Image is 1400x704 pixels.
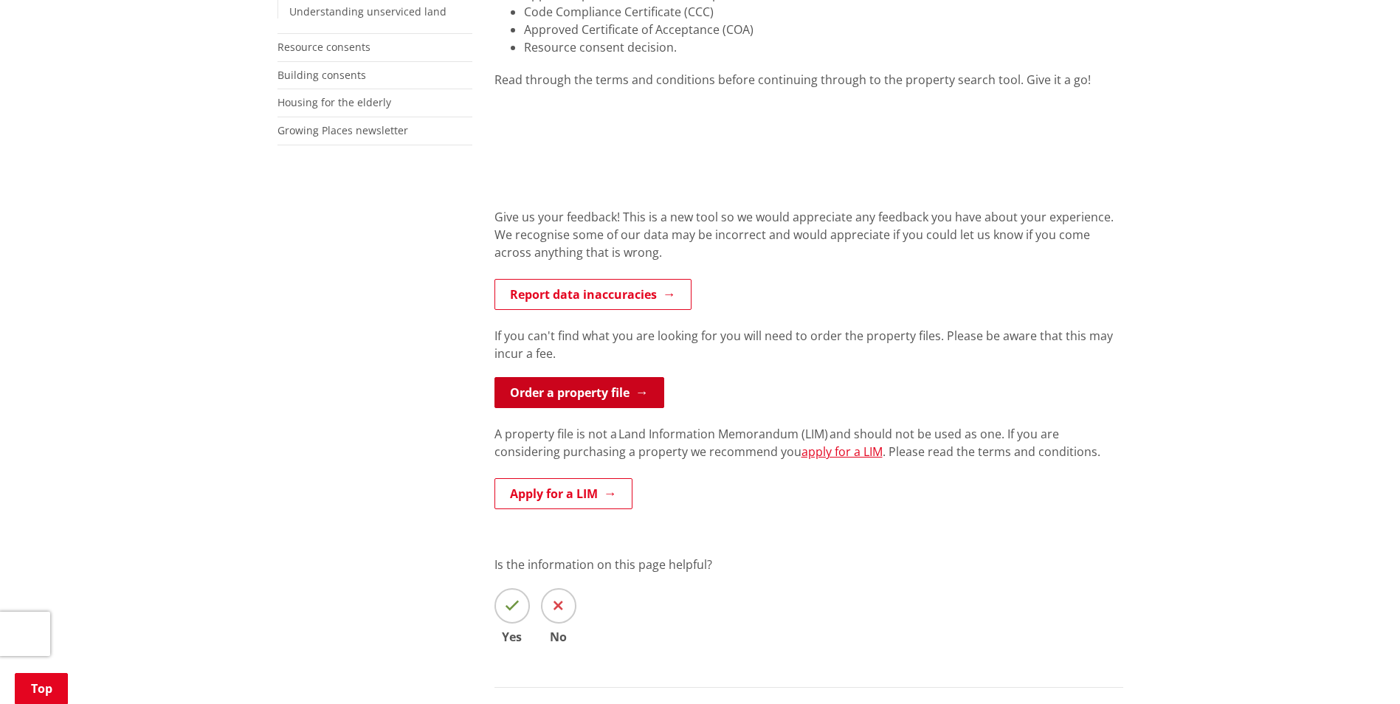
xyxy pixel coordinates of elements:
[1332,642,1385,695] iframe: Messenger Launcher
[494,208,1123,279] div: Give us your feedback! This is a new tool so we would appreciate any feedback you have about your...
[494,556,1123,573] p: Is the information on this page helpful?
[277,40,370,54] a: Resource consents
[524,21,1123,38] li: Approved Certificate of Acceptance (COA)
[524,3,1123,21] li: Code Compliance Certificate (CCC)
[277,68,366,82] a: Building consents
[494,377,664,408] a: Order a property file
[494,425,1123,478] div: A property file is not a Land Information Memorandum (LIM) and should not be used as one. If you ...
[524,38,1123,56] li: Resource consent decision.
[277,123,408,137] a: Growing Places newsletter
[494,631,530,643] span: Yes
[541,631,576,643] span: No
[277,95,391,109] a: Housing for the elderly
[801,444,883,460] a: apply for a LIM
[494,327,1123,362] p: If you can't find what you are looking for you will need to order the property files. Please be a...
[494,71,1123,89] div: Read through the terms and conditions before continuing through to the property search tool. Give...
[494,279,692,310] a: Report data inaccuracies
[15,673,68,704] a: Top
[494,478,632,509] a: Apply for a LIM
[289,4,446,18] a: Understanding unserviced land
